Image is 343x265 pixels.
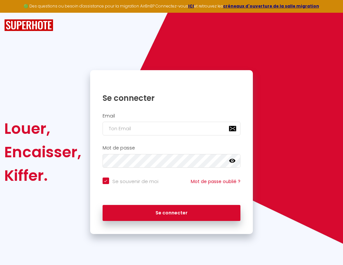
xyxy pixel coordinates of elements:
[103,113,241,119] h2: Email
[191,178,240,185] a: Mot de passe oublié ?
[103,205,241,221] button: Se connecter
[103,93,241,103] h1: Se connecter
[103,145,241,151] h2: Mot de passe
[4,164,81,187] div: Kiffer.
[223,3,319,9] a: créneaux d'ouverture de la salle migration
[188,3,194,9] a: ICI
[103,122,241,135] input: Ton Email
[4,19,53,31] img: SuperHote logo
[4,117,81,140] div: Louer,
[4,140,81,164] div: Encaisser,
